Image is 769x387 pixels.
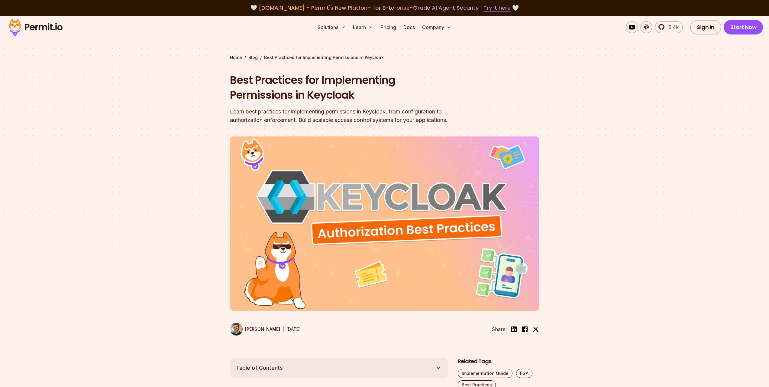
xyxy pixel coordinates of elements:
button: Table of Contents [230,358,448,378]
h2: Related Tags [458,358,539,365]
button: Company [420,21,454,33]
a: FGA [516,369,532,378]
img: facebook [521,326,528,333]
img: Best Practices for Implementing Permissions in Keycloak [230,136,539,311]
img: Daniel Bass [230,323,243,336]
a: Try it here [483,4,511,12]
span: Table of Contents [236,364,283,372]
a: 5.4k [655,21,683,33]
button: Solutions [315,21,348,33]
img: twitter [533,326,539,332]
span: [DOMAIN_NAME] - Permit's New Platform for Enterprise-Grade AI Agent Security | [259,4,511,11]
a: Blog [248,54,258,61]
a: Home [230,54,242,61]
a: Start Now [724,20,763,34]
h1: Best Practices for Implementing Permissions in Keycloak [230,73,462,103]
a: Pricing [378,21,399,33]
img: Permit logo [6,17,65,38]
img: linkedin [510,326,518,333]
a: [PERSON_NAME] [230,323,280,336]
div: 🤍 🤍 [15,4,754,12]
a: Docs [401,21,417,33]
div: Learn best practices for implementing permissions in Keycloak, from configuration to authorizatio... [230,107,462,124]
button: Learn [351,21,376,33]
p: [PERSON_NAME] [245,326,280,332]
span: 5.4k [665,24,679,31]
time: [DATE] [286,326,301,332]
a: Sign In [690,20,721,34]
a: Implementation Guide [458,369,512,378]
div: / / [230,54,539,61]
div: | [283,326,284,333]
li: Share: [492,326,507,333]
